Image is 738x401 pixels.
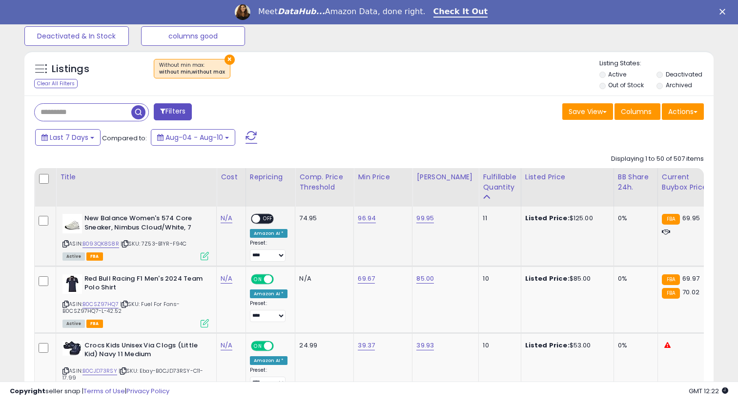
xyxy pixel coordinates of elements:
[358,172,408,182] div: Min Price
[24,26,129,46] button: Deactivated & In Stock
[483,214,513,223] div: 11
[141,26,246,46] button: columns good
[35,129,101,146] button: Last 7 Days
[358,213,376,223] a: 96.94
[151,129,235,146] button: Aug-04 - Aug-10
[250,229,288,238] div: Amazon AI *
[483,341,513,350] div: 10
[83,386,125,396] a: Terms of Use
[618,341,650,350] div: 0%
[525,214,606,223] div: $125.00
[10,386,45,396] strong: Copyright
[608,70,626,78] label: Active
[250,367,288,389] div: Preset:
[299,341,346,350] div: 24.99
[525,341,606,350] div: $53.00
[525,274,570,283] b: Listed Price:
[159,61,225,76] span: Without min max :
[62,214,82,233] img: 315Kc4ABnxL._SL40_.jpg
[250,356,288,365] div: Amazon AI *
[50,133,88,142] span: Last 7 Days
[433,7,488,18] a: Check It Out
[662,288,680,299] small: FBA
[221,213,232,223] a: N/A
[82,367,117,375] a: B0CJD73RSY
[62,300,180,315] span: | SKU: Fuel For Fans-B0CSZ97HQ7-L-42.52
[358,274,375,284] a: 69.67
[666,81,692,89] label: Archived
[525,341,570,350] b: Listed Price:
[272,342,288,350] span: OFF
[416,213,434,223] a: 99.95
[250,300,288,322] div: Preset:
[483,172,516,192] div: Fulfillable Quantity
[250,289,288,298] div: Amazon AI *
[34,79,78,88] div: Clear All Filters
[615,103,660,120] button: Columns
[84,274,203,295] b: Red Bull Racing F1 Men's 2024 Team Polo Shirt
[252,342,264,350] span: ON
[562,103,613,120] button: Save View
[86,320,103,328] span: FBA
[62,367,204,382] span: | SKU: Ebay-B0CJD73RSY-C11-17.99
[102,134,147,143] span: Compared to:
[86,252,103,261] span: FBA
[299,274,346,283] div: N/A
[272,275,288,283] span: OFF
[260,215,276,223] span: OFF
[159,69,225,76] div: without min,without max
[62,214,209,259] div: ASIN:
[689,386,728,396] span: 2025-08-18 12:22 GMT
[299,214,346,223] div: 74.95
[299,172,349,192] div: Comp. Price Threshold
[62,274,209,326] div: ASIN:
[608,81,644,89] label: Out of Stock
[62,341,82,356] img: 41kq-nkxLuL._SL40_.jpg
[84,214,203,234] b: New Balance Women's 574 Core Sneaker, Nimbus Cloud/White, 7
[60,172,212,182] div: Title
[221,274,232,284] a: N/A
[62,320,85,328] span: All listings currently available for purchase on Amazon
[416,274,434,284] a: 85.00
[121,240,187,248] span: | SKU: 7Z53-B1YR-F94C
[235,4,250,20] img: Profile image for Georgie
[483,274,513,283] div: 10
[84,341,203,362] b: Crocs Kids Unisex Via Clogs (Little Kid) Navy 11 Medium
[416,172,474,182] div: [PERSON_NAME]
[250,240,288,262] div: Preset:
[62,274,82,294] img: 31KqGOxNReL._SL40_.jpg
[666,70,702,78] label: Deactivated
[82,240,119,248] a: B093QK8S8R
[416,341,434,350] a: 39.93
[154,103,192,120] button: Filters
[525,172,610,182] div: Listed Price
[611,154,704,164] div: Displaying 1 to 50 of 507 items
[82,300,119,308] a: B0CSZ97HQ7
[126,386,169,396] a: Privacy Policy
[221,172,242,182] div: Cost
[62,341,209,393] div: ASIN:
[618,172,654,192] div: BB Share 24h.
[719,9,729,15] div: Close
[682,287,699,297] span: 70.02
[662,214,680,225] small: FBA
[165,133,223,142] span: Aug-04 - Aug-10
[618,274,650,283] div: 0%
[618,214,650,223] div: 0%
[525,213,570,223] b: Listed Price:
[599,59,714,68] p: Listing States:
[52,62,89,76] h5: Listings
[62,252,85,261] span: All listings currently available for purchase on Amazon
[221,341,232,350] a: N/A
[621,107,652,116] span: Columns
[258,7,426,17] div: Meet Amazon Data, done right.
[662,172,712,192] div: Current Buybox Price
[278,7,325,16] i: DataHub...
[662,274,680,285] small: FBA
[225,55,235,65] button: ×
[252,275,264,283] span: ON
[525,274,606,283] div: $85.00
[682,274,699,283] span: 69.97
[250,172,291,182] div: Repricing
[682,213,700,223] span: 69.95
